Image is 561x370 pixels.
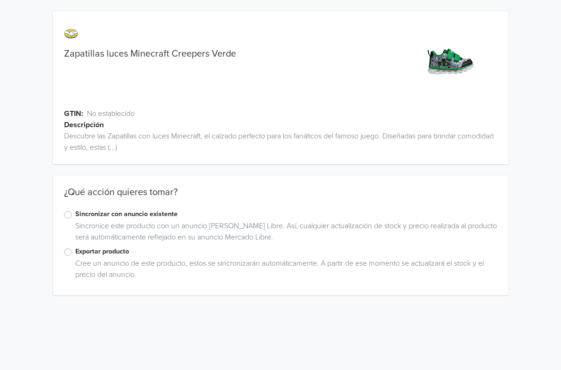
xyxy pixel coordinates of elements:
div: Sincronice este producto con un anuncio [PERSON_NAME] Libre. Así, cualquier actualización de stoc... [72,220,497,247]
div: Descubre las Zapatillas con luces Minecraft, el calzado perfecto para los fanáticos del famoso ju... [53,131,509,153]
a: Zapatillas luces Minecraft Creepers Verde [64,48,236,59]
span: GTIN: [64,108,83,119]
span: No establecido [87,108,135,119]
img: product_image [416,30,487,101]
div: ¿Qué acción quieres tomar? [53,187,509,209]
div: Descripción [64,119,520,131]
label: Sincronizar con anuncio existente [75,209,497,219]
label: Exportar producto [75,247,497,257]
div: Cree un anuncio de este producto, estos se sincronizarán automáticamente. A partir de ese momento... [72,258,497,284]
